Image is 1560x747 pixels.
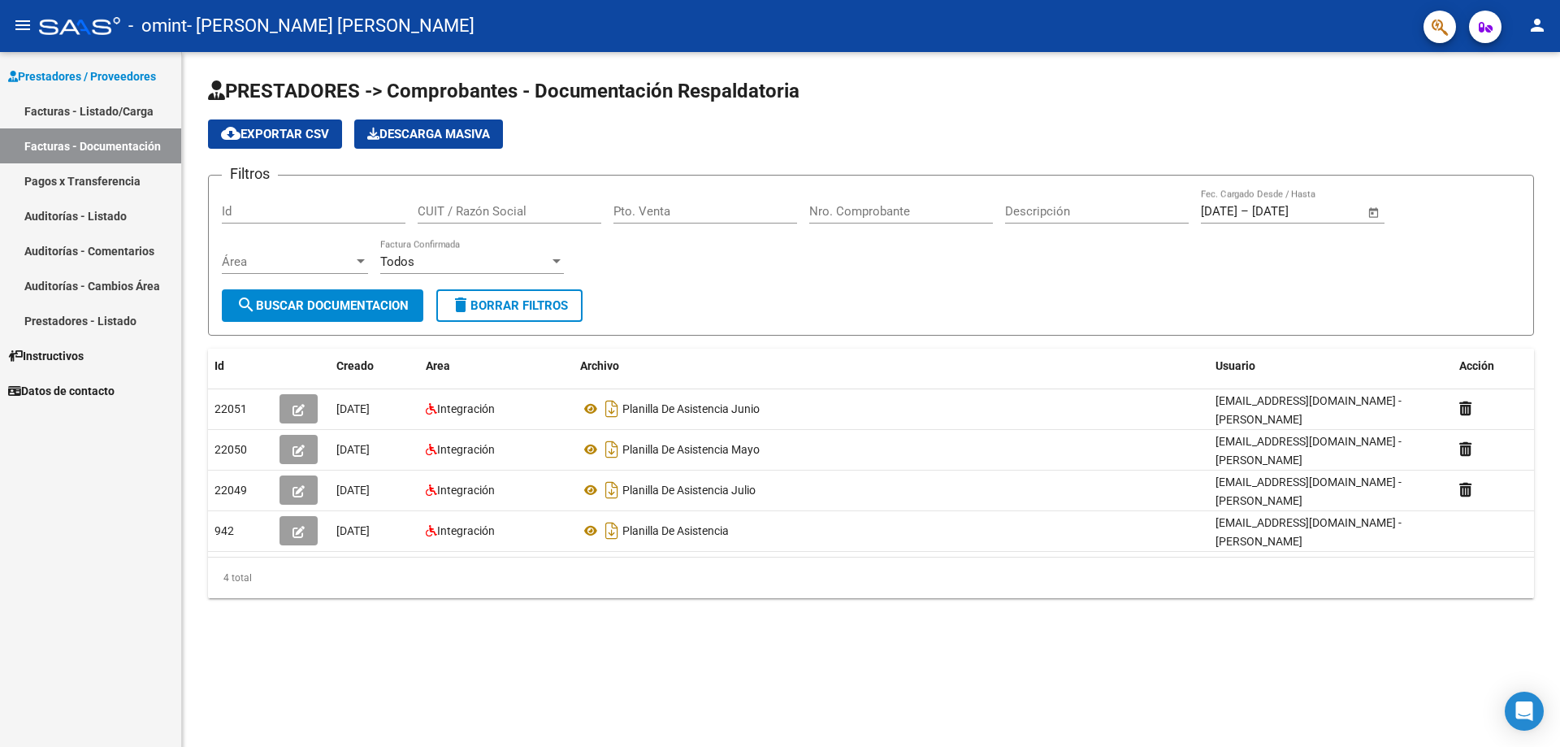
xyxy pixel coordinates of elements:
span: [EMAIL_ADDRESS][DOMAIN_NAME] - [PERSON_NAME] [1215,394,1402,426]
span: Planilla De Asistencia Junio [622,402,760,415]
span: Área [222,254,353,269]
datatable-header-cell: Id [208,349,273,384]
mat-icon: search [236,295,256,315]
button: Borrar Filtros [436,289,583,322]
span: [DATE] [336,443,370,456]
app-download-masive: Descarga masiva de comprobantes (adjuntos) [354,119,503,149]
span: - omint [128,8,187,44]
input: End date [1252,204,1331,219]
datatable-header-cell: Usuario [1209,349,1453,384]
h3: Filtros [222,163,278,185]
span: Planilla De Asistencia Julio [622,484,756,497]
input: Start date [1201,204,1237,219]
datatable-header-cell: Archivo [574,349,1209,384]
i: Descargar documento [601,518,622,544]
div: 4 total [208,558,1534,598]
datatable-header-cell: Area [419,349,574,384]
button: Buscar Documentacion [222,289,423,322]
span: Datos de contacto [8,382,115,400]
span: – [1241,204,1249,219]
span: Integración [437,484,495,497]
button: Exportar CSV [208,119,342,149]
mat-icon: cloud_download [221,124,240,143]
div: Open Intercom Messenger [1505,692,1544,731]
mat-icon: person [1527,15,1547,35]
span: [DATE] [336,524,370,537]
span: Acción [1459,359,1494,372]
span: Usuario [1215,359,1255,372]
span: Prestadores / Proveedores [8,67,156,85]
mat-icon: menu [13,15,32,35]
i: Descargar documento [601,477,622,503]
span: 22050 [214,443,247,456]
span: PRESTADORES -> Comprobantes - Documentación Respaldatoria [208,80,799,102]
button: Open calendar [1365,203,1384,222]
span: 22051 [214,402,247,415]
span: Planilla De Asistencia [622,524,729,537]
span: Planilla De Asistencia Mayo [622,443,760,456]
i: Descargar documento [601,436,622,463]
span: Integración [437,524,495,537]
span: Integración [437,402,495,415]
span: [EMAIL_ADDRESS][DOMAIN_NAME] - [PERSON_NAME] [1215,516,1402,548]
span: Instructivos [8,347,84,365]
mat-icon: delete [451,295,470,315]
span: 22049 [214,484,247,497]
span: Exportar CSV [221,127,329,141]
span: Descarga Masiva [367,127,490,141]
span: Archivo [580,359,619,372]
i: Descargar documento [601,396,622,422]
span: Borrar Filtros [451,298,568,313]
span: [EMAIL_ADDRESS][DOMAIN_NAME] - [PERSON_NAME] [1215,476,1402,507]
span: [DATE] [336,484,370,497]
datatable-header-cell: Creado [330,349,419,384]
button: Descarga Masiva [354,119,503,149]
span: [DATE] [336,402,370,415]
span: Id [214,359,224,372]
span: Todos [380,254,414,269]
span: Creado [336,359,374,372]
span: Area [426,359,450,372]
span: Integración [437,443,495,456]
span: Buscar Documentacion [236,298,409,313]
span: - [PERSON_NAME] [PERSON_NAME] [187,8,474,44]
datatable-header-cell: Acción [1453,349,1534,384]
span: 942 [214,524,234,537]
span: [EMAIL_ADDRESS][DOMAIN_NAME] - [PERSON_NAME] [1215,435,1402,467]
